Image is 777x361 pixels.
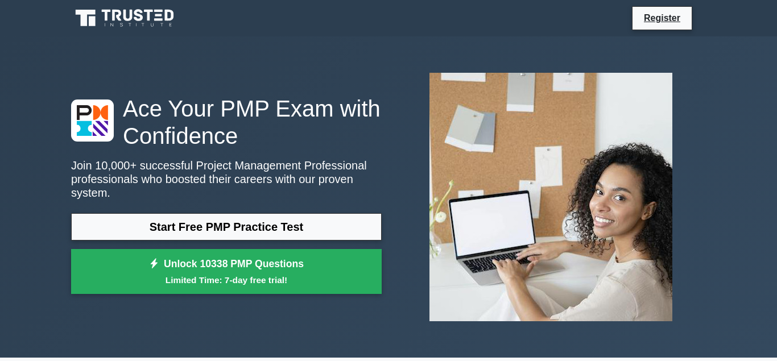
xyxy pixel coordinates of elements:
[71,95,382,150] h1: Ace Your PMP Exam with Confidence
[85,273,367,287] small: Limited Time: 7-day free trial!
[637,11,687,25] a: Register
[71,249,382,294] a: Unlock 10338 PMP QuestionsLimited Time: 7-day free trial!
[71,159,382,200] p: Join 10,000+ successful Project Management Professional professionals who boosted their careers w...
[71,213,382,240] a: Start Free PMP Practice Test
